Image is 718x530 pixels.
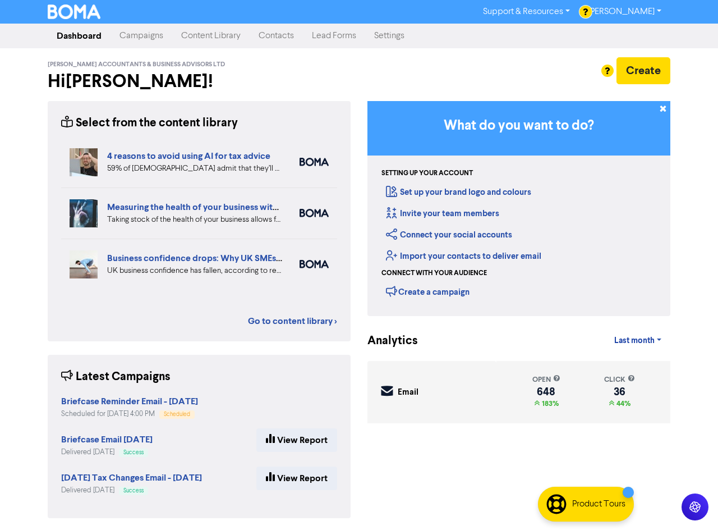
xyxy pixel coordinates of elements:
[61,115,238,132] div: Select from the content library
[256,428,337,452] a: View Report
[614,336,655,346] span: Last month
[579,3,670,21] a: [PERSON_NAME]
[61,434,153,445] strong: Briefcase Email [DATE]
[48,4,100,19] img: BOMA Logo
[61,409,198,419] div: Scheduled for [DATE] 4:00 PM
[61,436,153,445] a: Briefcase Email [DATE]
[256,467,337,490] a: View Report
[614,399,630,408] span: 44%
[386,208,499,219] a: Invite your team members
[386,283,470,300] div: Create a campaign
[381,268,487,278] div: Connect with your audience
[61,396,198,407] strong: Briefcase Reminder Email - [DATE]
[300,209,329,217] img: boma_accounting
[107,265,283,277] div: UK business confidence has fallen, according to recent results from the FSB. But despite the chal...
[107,150,270,162] a: 4 reasons to avoid using AI for tax advice
[365,25,413,47] a: Settings
[386,251,541,262] a: Import your contacts to deliver email
[604,374,635,385] div: click
[300,260,329,268] img: boma
[61,472,202,483] strong: [DATE] Tax Changes Email - [DATE]
[605,330,670,352] a: Last month
[48,71,351,92] h2: Hi [PERSON_NAME] !
[386,187,531,198] a: Set up your brand logo and colours
[250,25,303,47] a: Contacts
[111,25,172,47] a: Campaigns
[107,214,283,226] div: Taking stock of the health of your business allows for more effective planning, early warning abo...
[367,332,404,350] div: Analytics
[303,25,365,47] a: Lead Forms
[172,25,250,47] a: Content Library
[164,412,190,417] span: Scheduled
[48,25,111,47] a: Dashboard
[61,447,153,458] div: Delivered [DATE]
[532,387,560,396] div: 648
[107,202,338,213] a: Measuring the health of your business with ratio measures
[61,397,198,406] a: Briefcase Reminder Email - [DATE]
[123,450,144,455] span: Success
[398,386,418,399] div: Email
[616,57,670,84] button: Create
[61,485,202,496] div: Delivered [DATE]
[61,474,202,483] a: [DATE] Tax Changes Email - [DATE]
[248,314,337,328] a: Go to content library >
[48,61,225,68] span: [PERSON_NAME] Accountants & Business Advisors Ltd
[386,230,512,240] a: Connect your social accounts
[604,387,635,396] div: 36
[532,374,560,385] div: open
[474,3,579,21] a: Support & Resources
[384,118,653,134] h3: What do you want to do?
[107,163,283,175] div: 59% of Brits admit that they’ll use AI to help with their tax return. We share 4 key reasons why ...
[367,101,670,316] div: Getting Started in BOMA
[381,168,473,179] div: Setting up your account
[61,368,171,386] div: Latest Campaigns
[662,476,718,530] iframe: Chat Widget
[300,158,329,166] img: boma
[123,488,144,494] span: Success
[107,253,358,264] a: Business confidence drops: Why UK SMEs need to remain agile
[540,399,559,408] span: 183%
